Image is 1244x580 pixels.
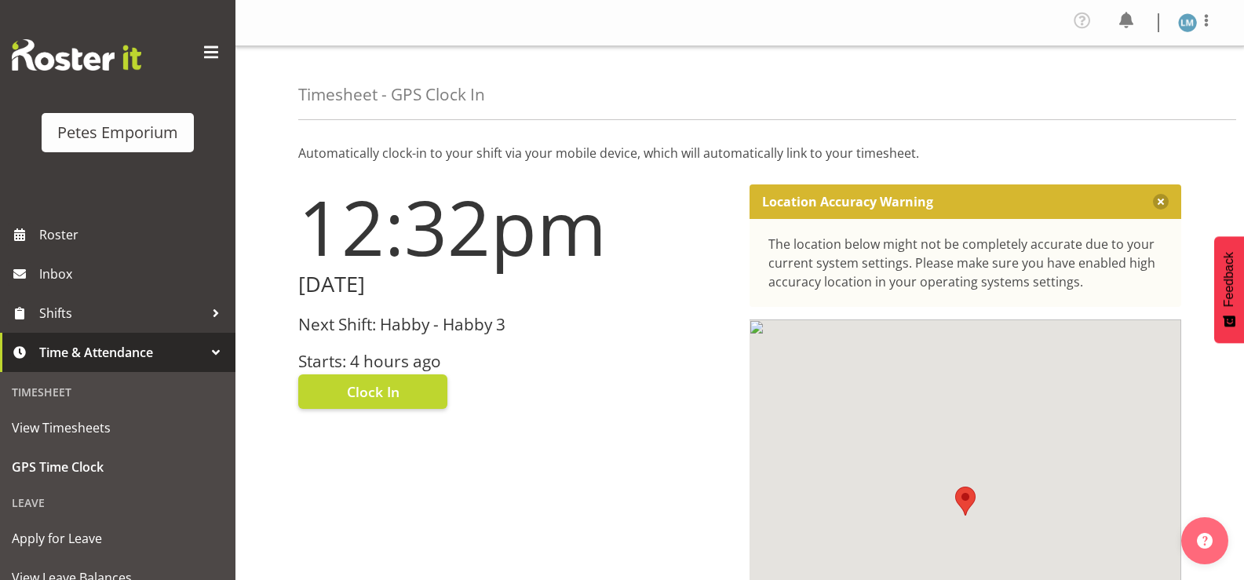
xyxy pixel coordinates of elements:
div: The location below might not be completely accurate due to your current system settings. Please m... [768,235,1163,291]
span: Apply for Leave [12,527,224,550]
img: lianne-morete5410.jpg [1178,13,1197,32]
h2: [DATE] [298,272,731,297]
span: Shifts [39,301,204,325]
div: Leave [4,487,232,519]
img: Rosterit website logo [12,39,141,71]
button: Clock In [298,374,447,409]
span: Roster [39,223,228,246]
a: GPS Time Clock [4,447,232,487]
span: Time & Attendance [39,341,204,364]
button: Close message [1153,194,1169,210]
span: Feedback [1222,252,1236,307]
span: GPS Time Clock [12,455,224,479]
span: View Timesheets [12,416,224,440]
p: Automatically clock-in to your shift via your mobile device, which will automatically link to you... [298,144,1181,162]
a: Apply for Leave [4,519,232,558]
button: Feedback - Show survey [1214,236,1244,343]
h4: Timesheet - GPS Clock In [298,86,485,104]
p: Location Accuracy Warning [762,194,933,210]
a: View Timesheets [4,408,232,447]
span: Inbox [39,262,228,286]
span: Clock In [347,381,399,402]
img: help-xxl-2.png [1197,533,1213,549]
h3: Starts: 4 hours ago [298,352,731,370]
div: Petes Emporium [57,121,178,144]
h1: 12:32pm [298,184,731,269]
div: Timesheet [4,376,232,408]
h3: Next Shift: Habby - Habby 3 [298,316,731,334]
